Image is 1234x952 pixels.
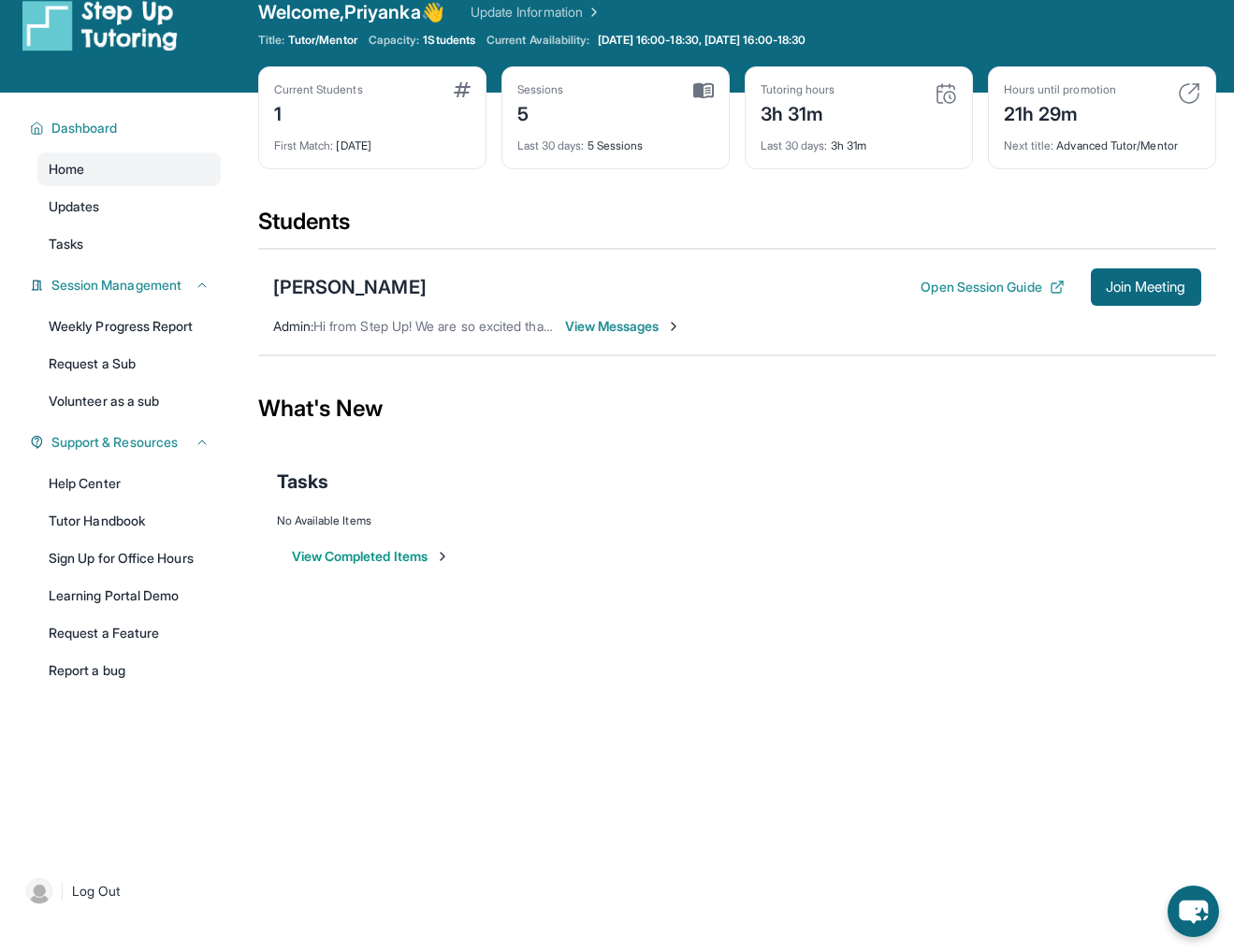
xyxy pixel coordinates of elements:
[37,384,221,418] a: Volunteer as a sub
[274,82,363,97] div: Current Students
[486,33,589,48] span: Current Availability:
[761,138,828,152] span: Last 30 days :
[51,119,118,137] span: Dashboard
[517,97,564,127] div: 5
[19,871,221,912] a: |Log Out
[37,616,221,650] a: Request a Feature
[258,368,1216,450] div: What's New
[37,541,221,575] a: Sign Up for Office Hours
[761,97,835,127] div: 3h 31m
[1168,886,1219,937] button: chat-button
[277,469,328,495] span: Tasks
[1091,268,1201,306] button: Join Meeting
[44,276,210,295] button: Session Management
[1178,82,1200,105] img: card
[274,127,471,153] div: [DATE]
[288,33,357,48] span: Tutor/Mentor
[761,82,835,97] div: Tutoring hours
[37,347,221,381] a: Request a Sub
[1106,281,1186,293] span: Join Meeting
[26,878,52,904] img: user-img
[72,882,121,901] span: Log Out
[666,319,681,334] img: Chevron-Right
[37,467,221,500] a: Help Center
[37,190,221,224] a: Updates
[49,197,100,216] span: Updates
[49,160,84,179] span: Home
[51,433,178,452] span: Support & Resources
[517,138,585,152] span: Last 30 days :
[37,504,221,538] a: Tutor Handbook
[1004,138,1054,152] span: Next title :
[44,119,210,137] button: Dashboard
[277,513,1198,528] div: No Available Items
[273,318,313,334] span: Admin :
[921,278,1064,296] button: Open Session Guide
[274,97,363,127] div: 1
[454,82,471,97] img: card
[423,33,475,48] span: 1 Students
[274,138,334,152] span: First Match :
[565,317,682,336] span: View Messages
[37,579,221,613] a: Learning Portal Demo
[258,33,284,48] span: Title:
[258,207,1216,248] div: Students
[51,276,181,295] span: Session Management
[761,127,957,153] div: 3h 31m
[935,82,957,105] img: card
[594,33,810,48] a: [DATE] 16:00-18:30, [DATE] 16:00-18:30
[1004,97,1116,127] div: 21h 29m
[583,3,602,22] img: Chevron Right
[517,127,714,153] div: 5 Sessions
[37,310,221,343] a: Weekly Progress Report
[292,547,450,566] button: View Completed Items
[471,3,602,22] a: Update Information
[598,33,806,48] span: [DATE] 16:00-18:30, [DATE] 16:00-18:30
[693,82,714,99] img: card
[273,274,427,300] div: [PERSON_NAME]
[44,433,210,452] button: Support & Resources
[1004,82,1116,97] div: Hours until promotion
[37,227,221,261] a: Tasks
[37,152,221,186] a: Home
[517,82,564,97] div: Sessions
[37,654,221,687] a: Report a bug
[60,880,65,902] span: |
[369,33,420,48] span: Capacity:
[1004,127,1200,153] div: Advanced Tutor/Mentor
[49,235,83,253] span: Tasks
